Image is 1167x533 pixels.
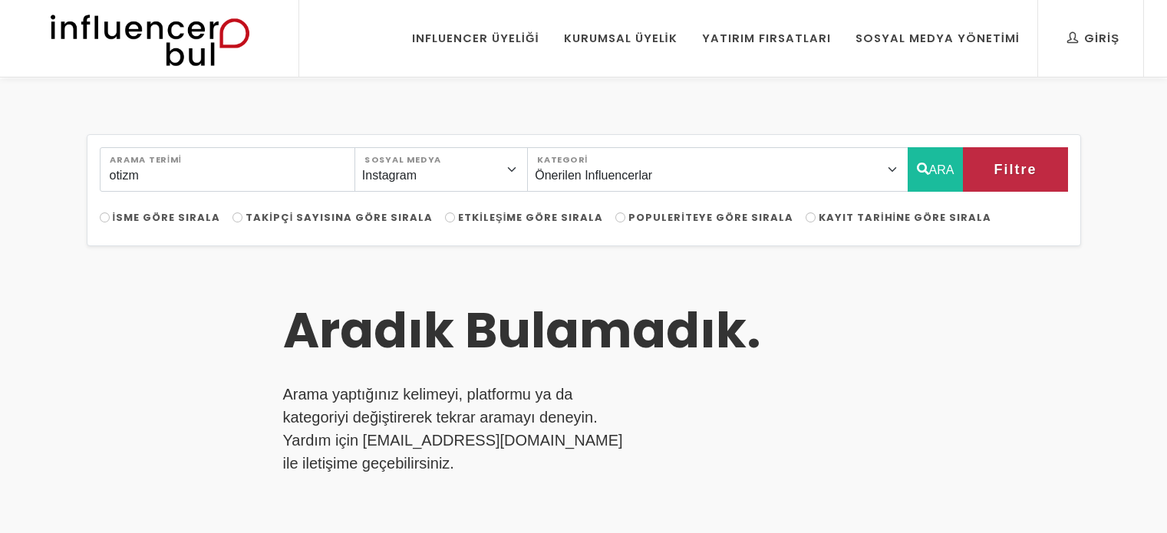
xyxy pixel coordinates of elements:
p: Arama yaptığınız kelimeyi, platformu ya da kategoriyi değiştirerek tekrar aramayı deneyin. Yardım... [283,383,631,475]
input: Populeriteye Göre Sırala [615,212,625,222]
span: Populeriteye Göre Sırala [628,210,793,225]
div: Yatırım Fırsatları [702,30,831,47]
div: Sosyal Medya Yönetimi [855,30,1020,47]
span: Kayıt Tarihine Göre Sırala [819,210,991,225]
span: Takipçi Sayısına Göre Sırala [246,210,433,225]
span: Etkileşime Göre Sırala [458,210,603,225]
input: Search.. [100,147,355,192]
span: İsme Göre Sırala [113,210,221,225]
div: Kurumsal Üyelik [564,30,677,47]
h3: Aradık Bulamadık. [283,301,862,360]
span: Filtre [994,156,1037,183]
input: Takipçi Sayısına Göre Sırala [232,212,242,222]
input: Kayıt Tarihine Göre Sırala [806,212,816,222]
input: İsme Göre Sırala [100,212,110,222]
button: Filtre [963,147,1067,192]
input: Etkileşime Göre Sırala [445,212,455,222]
button: ARA [908,147,964,192]
div: Influencer Üyeliği [412,30,539,47]
div: Giriş [1067,30,1119,47]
